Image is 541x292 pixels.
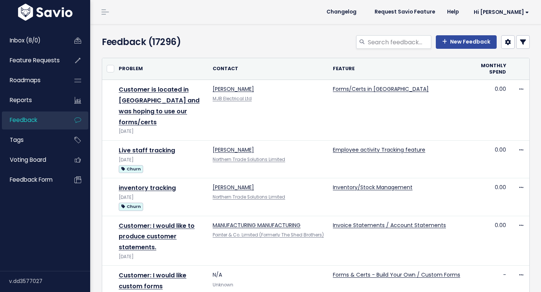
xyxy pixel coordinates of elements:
[474,9,529,15] span: Hi [PERSON_NAME]
[2,171,62,188] a: Feedback form
[119,85,199,126] a: Customer is located in [GEOGRAPHIC_DATA] and was hoping to use our forms/certs
[10,76,41,84] span: Roadmaps
[10,156,46,164] span: Voting Board
[2,131,62,149] a: Tags
[208,58,328,80] th: Contact
[476,58,511,80] th: Monthly spend
[119,164,143,173] a: Churn
[333,271,460,278] a: Forms & Certs - Build Your Own / Custom Forms
[16,4,74,21] img: logo-white.9d6f32f41409.svg
[213,184,254,191] a: [PERSON_NAME]
[326,9,357,15] span: Changelog
[333,221,446,229] a: Invoice Statements / Account Statements
[114,58,208,80] th: Problem
[2,72,62,89] a: Roadmaps
[333,184,413,191] a: Inventory/Stock Management
[2,32,62,49] a: Inbox (8/0)
[213,232,324,238] a: Pointer & Co. Limited (Formerly The Shed Brothers)
[10,136,24,144] span: Tags
[213,282,233,288] span: Unknown
[328,58,476,80] th: Feature
[119,253,204,261] div: [DATE]
[333,85,429,93] a: Forms/Certs in [GEOGRAPHIC_DATA]
[476,178,511,216] td: 0.00
[2,52,62,69] a: Feature Requests
[2,151,62,169] a: Voting Board
[213,157,285,163] a: Northern Trade Solutions Limited
[119,165,143,173] span: Churn
[119,203,143,211] span: Churn
[119,128,204,135] div: [DATE]
[119,156,204,164] div: [DATE]
[213,96,252,102] a: MJB Electrical Ltd
[369,6,441,18] a: Request Savio Feature
[102,35,237,49] h4: Feedback (17296)
[441,6,465,18] a: Help
[119,184,176,192] a: inventory tracking
[10,176,53,184] span: Feedback form
[10,116,37,124] span: Feedback
[465,6,535,18] a: Hi [PERSON_NAME]
[213,221,301,229] a: MANUFACTURING MANUFACTURING
[9,271,90,291] div: v.dd3577027
[10,36,41,44] span: Inbox (8/0)
[213,146,254,154] a: [PERSON_NAME]
[119,194,204,202] div: [DATE]
[119,202,143,211] a: Churn
[436,35,497,49] a: New Feedback
[10,56,60,64] span: Feature Requests
[476,140,511,178] td: 0.00
[476,80,511,141] td: 0.00
[2,111,62,129] a: Feedback
[213,194,285,200] a: Northern Trade Solutions Limited
[119,146,175,155] a: Live staff tracking
[476,216,511,266] td: 0.00
[119,271,186,290] a: Customer: I would like custom forms
[213,85,254,93] a: [PERSON_NAME]
[10,96,32,104] span: Reports
[119,221,195,252] a: Customer: I would like to produce customer statements.
[367,35,431,49] input: Search feedback...
[2,92,62,109] a: Reports
[333,146,425,154] a: Employee activity Tracking feature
